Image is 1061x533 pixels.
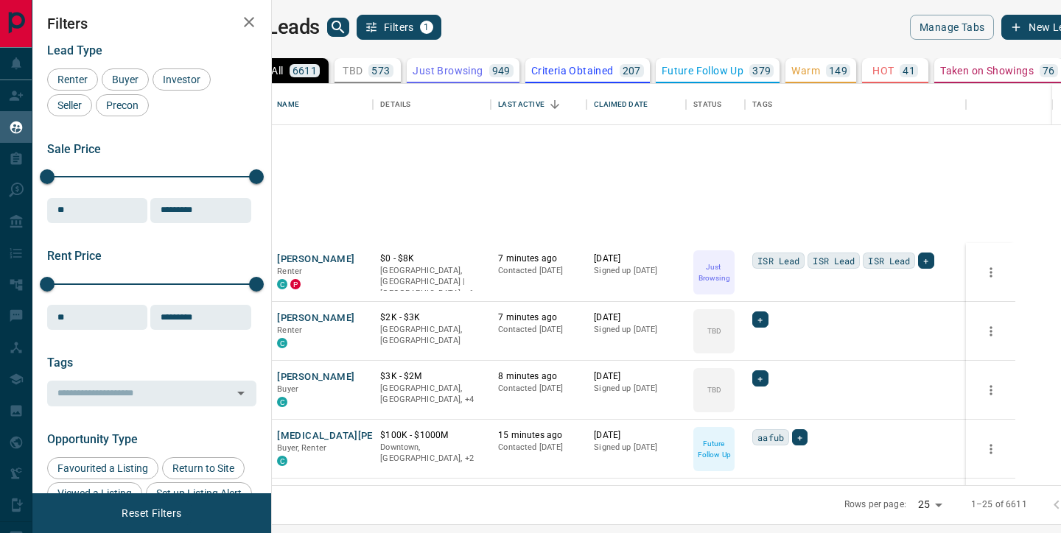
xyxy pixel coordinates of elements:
[380,370,483,383] p: $3K - $2M
[277,429,435,443] button: [MEDICAL_DATA][PERSON_NAME]
[498,324,579,336] p: Contacted [DATE]
[102,68,149,91] div: Buyer
[96,94,149,116] div: Precon
[52,99,87,111] span: Seller
[829,66,847,76] p: 149
[343,66,363,76] p: TBD
[47,68,98,91] div: Renter
[277,311,354,325] button: [PERSON_NAME]
[757,253,799,268] span: ISR Lead
[498,311,579,324] p: 7 minutes ago
[813,253,855,268] span: ISR Lead
[594,442,679,453] p: Signed up [DATE]
[594,253,679,265] p: [DATE]
[752,311,768,328] div: +
[47,432,138,446] span: Opportunity Type
[371,66,390,76] p: 573
[277,397,287,407] div: condos.ca
[413,66,483,76] p: Just Browsing
[498,253,579,265] p: 7 minutes ago
[277,370,354,384] button: [PERSON_NAME]
[357,15,441,40] button: Filters1
[980,379,1002,401] button: more
[531,66,614,76] p: Criteria Obtained
[693,84,721,125] div: Status
[868,253,910,268] span: ISR Lead
[918,253,934,269] div: +
[910,15,994,40] button: Manage Tabs
[686,84,745,125] div: Status
[498,442,579,453] p: Contacted [DATE]
[1043,66,1055,76] p: 76
[594,311,679,324] p: [DATE]
[153,68,211,91] div: Investor
[498,370,579,383] p: 8 minutes ago
[498,383,579,395] p: Contacted [DATE]
[380,265,483,300] p: Toronto
[752,84,772,125] div: Tags
[293,66,318,76] p: 6611
[277,384,298,394] span: Buyer
[903,66,915,76] p: 41
[594,84,648,125] div: Claimed Date
[752,66,771,76] p: 379
[757,371,763,386] span: +
[146,482,252,504] div: Set up Listing Alert
[47,15,256,32] h2: Filters
[47,94,92,116] div: Seller
[792,429,808,445] div: +
[52,74,93,85] span: Renter
[235,15,320,39] h1: My Leads
[231,383,251,403] button: Open
[695,261,733,283] p: Just Browsing
[373,84,491,125] div: Details
[594,324,679,336] p: Signed up [DATE]
[544,94,565,115] button: Sort
[47,482,142,504] div: Viewed a Listing
[162,457,245,479] div: Return to Site
[707,384,721,395] p: TBD
[380,324,483,347] p: [GEOGRAPHIC_DATA], [GEOGRAPHIC_DATA]
[277,266,302,276] span: Renter
[594,265,679,277] p: Signed up [DATE]
[277,338,287,348] div: condos.ca
[980,320,1002,342] button: more
[52,462,153,474] span: Favourited a Listing
[980,438,1002,460] button: more
[752,370,768,386] div: +
[52,487,137,499] span: Viewed a Listing
[594,383,679,395] p: Signed up [DATE]
[277,456,287,466] div: condos.ca
[380,311,483,324] p: $2K - $3K
[151,487,247,499] span: Set up Listing Alert
[290,279,301,289] div: property.ca
[971,498,1027,511] p: 1–25 of 6611
[623,66,641,76] p: 207
[158,74,206,85] span: Investor
[844,498,906,511] p: Rows per page:
[107,74,144,85] span: Buyer
[271,66,283,76] p: All
[277,253,354,266] button: [PERSON_NAME]
[167,462,239,474] span: Return to Site
[594,429,679,442] p: [DATE]
[940,66,1034,76] p: Taken on Showings
[270,84,373,125] div: Name
[277,84,299,125] div: Name
[757,430,784,445] span: aafub
[112,501,191,526] button: Reset Filters
[380,253,483,265] p: $0 - $8K
[277,443,326,453] span: Buyer, Renter
[797,430,802,445] span: +
[327,18,349,37] button: search button
[47,249,102,263] span: Rent Price
[498,429,579,442] p: 15 minutes ago
[380,429,483,442] p: $100K - $1000M
[872,66,894,76] p: HOT
[277,325,302,335] span: Renter
[594,370,679,383] p: [DATE]
[662,66,743,76] p: Future Follow Up
[757,312,763,327] span: +
[707,325,721,336] p: TBD
[47,457,158,479] div: Favourited a Listing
